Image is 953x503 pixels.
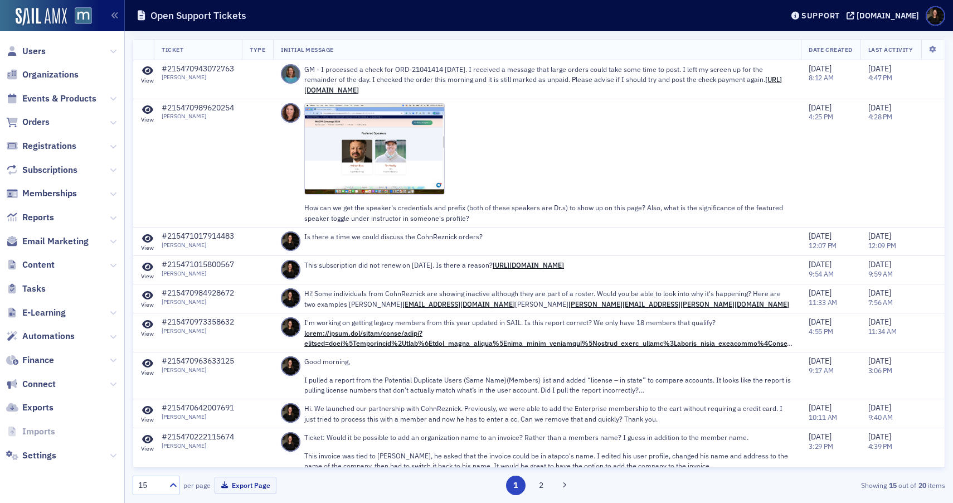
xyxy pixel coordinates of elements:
div: [DOMAIN_NAME] [857,11,919,21]
a: Users [6,45,46,57]
span: Events & Products [22,93,96,105]
span: Registrations [22,140,76,152]
span: Connect [22,378,56,390]
div: View [141,445,154,452]
div: [PERSON_NAME] [162,442,234,449]
h1: Open Support Tickets [150,9,246,22]
span: [DATE] [868,103,891,113]
a: Imports [6,425,55,438]
img: Screenshot+2025-09-24+at+4_22_36%E2%80%AFPM.png [304,103,445,195]
div: #215470984928672 [162,288,234,298]
p: I pulled a report from the Potential Duplicate Users (Same Name)(Members) list and added “license... [304,375,793,395]
div: [PERSON_NAME] [162,366,234,374]
time: 7:56 AM [868,298,893,307]
div: [PERSON_NAME] [162,298,234,306]
span: Subscriptions [22,164,77,176]
span: Exports [22,402,54,414]
button: 1 [506,476,526,495]
span: Initial Message [281,46,334,54]
div: View [141,77,154,84]
label: per page [183,480,211,490]
a: [PERSON_NAME][EMAIL_ADDRESS][PERSON_NAME][DOMAIN_NAME] [568,299,789,308]
time: 9:17 AM [809,366,833,375]
time: 11:33 AM [809,298,837,307]
a: Finance [6,354,54,366]
span: [DATE] [868,231,891,241]
time: 4:39 PM [868,442,892,451]
p: Ticket: Would it be possible to add an organization name to an invoice? Rather than a members nam... [304,432,793,442]
a: Registrations [6,140,76,152]
p: I'm working on getting legacy members from this year updated in SAIL. Is this report correct? We ... [304,317,793,348]
span: Tasks [22,283,46,295]
div: View [141,116,154,123]
strong: 20 [916,480,928,490]
p: Good morning, [304,356,793,366]
div: #215470222115674 [162,432,234,442]
div: View [141,273,154,280]
a: Organizations [6,69,79,81]
div: #215470989620254 [162,103,234,113]
a: Reports [6,211,54,224]
div: View [141,330,154,337]
div: View [141,369,154,376]
a: [EMAIL_ADDRESS][DOMAIN_NAME] [402,299,515,308]
time: 10:11 AM [809,413,837,422]
a: Settings [6,449,56,462]
a: [URL][DOMAIN_NAME] [304,75,782,94]
time: 4:47 PM [868,73,892,82]
span: [DATE] [809,288,832,298]
span: [DATE] [809,432,832,442]
span: Date Created [809,46,852,54]
p: This invoice was tied to [PERSON_NAME], he asked that the invoice could be in atapco's name. I ed... [304,451,793,471]
span: Reports [22,211,54,224]
a: Tasks [6,283,46,295]
span: [DATE] [868,288,891,298]
a: Automations [6,330,75,342]
div: #215471015800567 [162,260,234,270]
span: [DATE] [809,317,832,327]
strong: 15 [887,480,898,490]
span: [DATE] [868,432,891,442]
div: [PERSON_NAME] [162,327,234,335]
time: 8:12 AM [809,73,833,82]
div: #215470642007691 [162,403,234,413]
span: Organizations [22,69,79,81]
div: View [141,416,154,423]
span: [DATE] [809,356,832,366]
time: 12:07 PM [809,241,837,250]
span: Imports [22,425,55,438]
span: Orders [22,116,50,128]
div: [PERSON_NAME] [162,74,234,81]
a: SailAMX [16,8,67,26]
span: Content [22,259,55,271]
div: #215471017914483 [162,231,234,241]
span: [DATE] [868,64,891,74]
a: Events & Products [6,93,96,105]
span: E-Learning [22,307,66,319]
span: Ticket [162,46,183,54]
p: Is there a time we could discuss the CohnReznick orders? [304,231,793,241]
span: Type [250,46,265,54]
time: 9:54 AM [809,269,833,278]
p: Hi. We launched our partnership with CohnReznick. Previously, we were able to add the Enterprise ... [304,403,793,424]
a: Subscriptions [6,164,77,176]
time: 4:25 PM [809,112,833,121]
span: [DATE] [868,317,891,327]
a: Connect [6,378,56,390]
span: [DATE] [809,64,832,74]
span: [DATE] [868,259,891,269]
time: 3:29 PM [809,442,833,451]
p: This subscription did not renew on [DATE]. Is there a reason? [304,260,793,270]
time: 11:34 AM [868,327,897,336]
div: [PERSON_NAME] [162,270,234,277]
div: View [141,301,154,308]
span: Users [22,45,46,57]
span: [DATE] [809,103,832,113]
a: View Homepage [67,7,92,26]
p: GM - I processed a check for ORD-21041414 [DATE]. I received a message that large orders could ta... [304,64,793,95]
span: Email Marketing [22,235,89,248]
button: Export Page [215,477,276,494]
a: Exports [6,402,54,414]
p: Hi! Some individuals from CohnReznick are showing inactive although they are part of a roster. Wo... [304,288,793,309]
time: 3:06 PM [868,366,892,375]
